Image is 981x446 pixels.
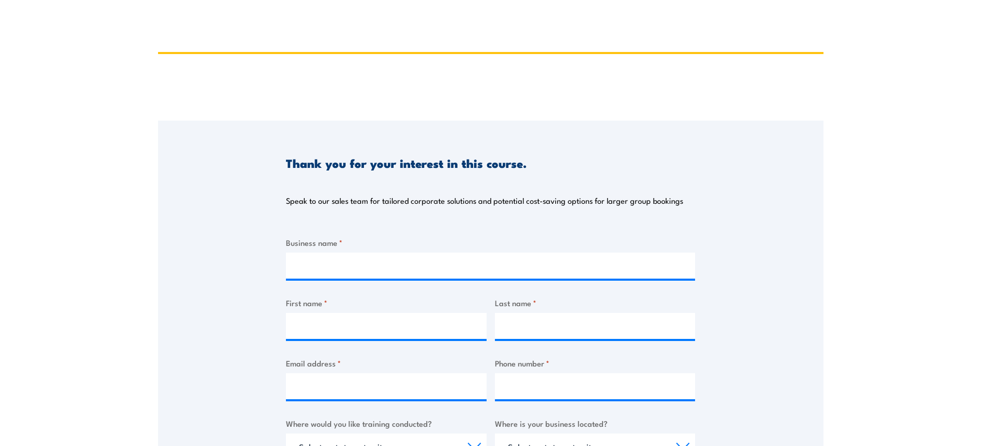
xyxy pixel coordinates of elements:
[286,417,487,429] label: Where would you like training conducted?
[286,237,695,248] label: Business name
[495,297,696,309] label: Last name
[495,357,696,369] label: Phone number
[286,357,487,369] label: Email address
[495,417,696,429] label: Where is your business located?
[286,297,487,309] label: First name
[286,195,683,206] p: Speak to our sales team for tailored corporate solutions and potential cost-saving options for la...
[286,157,527,169] h3: Thank you for your interest in this course.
